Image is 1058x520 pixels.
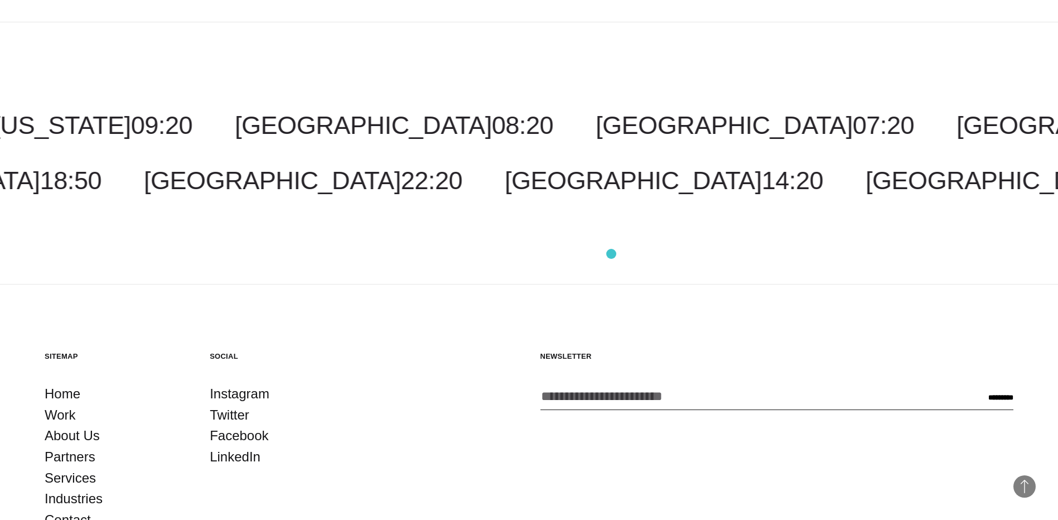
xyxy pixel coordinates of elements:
button: Back to Top [1013,475,1036,498]
a: LinkedIn [210,446,260,468]
span: 22:20 [401,166,462,195]
a: [GEOGRAPHIC_DATA]14:20 [505,166,823,195]
a: [GEOGRAPHIC_DATA]07:20 [596,111,914,139]
a: Instagram [210,383,269,405]
a: Partners [45,446,95,468]
a: [GEOGRAPHIC_DATA]22:20 [144,166,462,195]
h5: Social [210,352,352,361]
a: Home [45,383,80,405]
a: About Us [45,425,100,446]
h5: Sitemap [45,352,187,361]
span: 14:20 [762,166,823,195]
span: 09:20 [131,111,192,139]
a: Twitter [210,405,249,426]
a: [GEOGRAPHIC_DATA]08:20 [235,111,553,139]
a: Facebook [210,425,268,446]
a: Work [45,405,76,426]
a: Industries [45,488,103,509]
h5: Newsletter [540,352,1014,361]
span: 07:20 [853,111,914,139]
span: 08:20 [492,111,553,139]
span: 18:50 [40,166,102,195]
a: Services [45,468,96,489]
